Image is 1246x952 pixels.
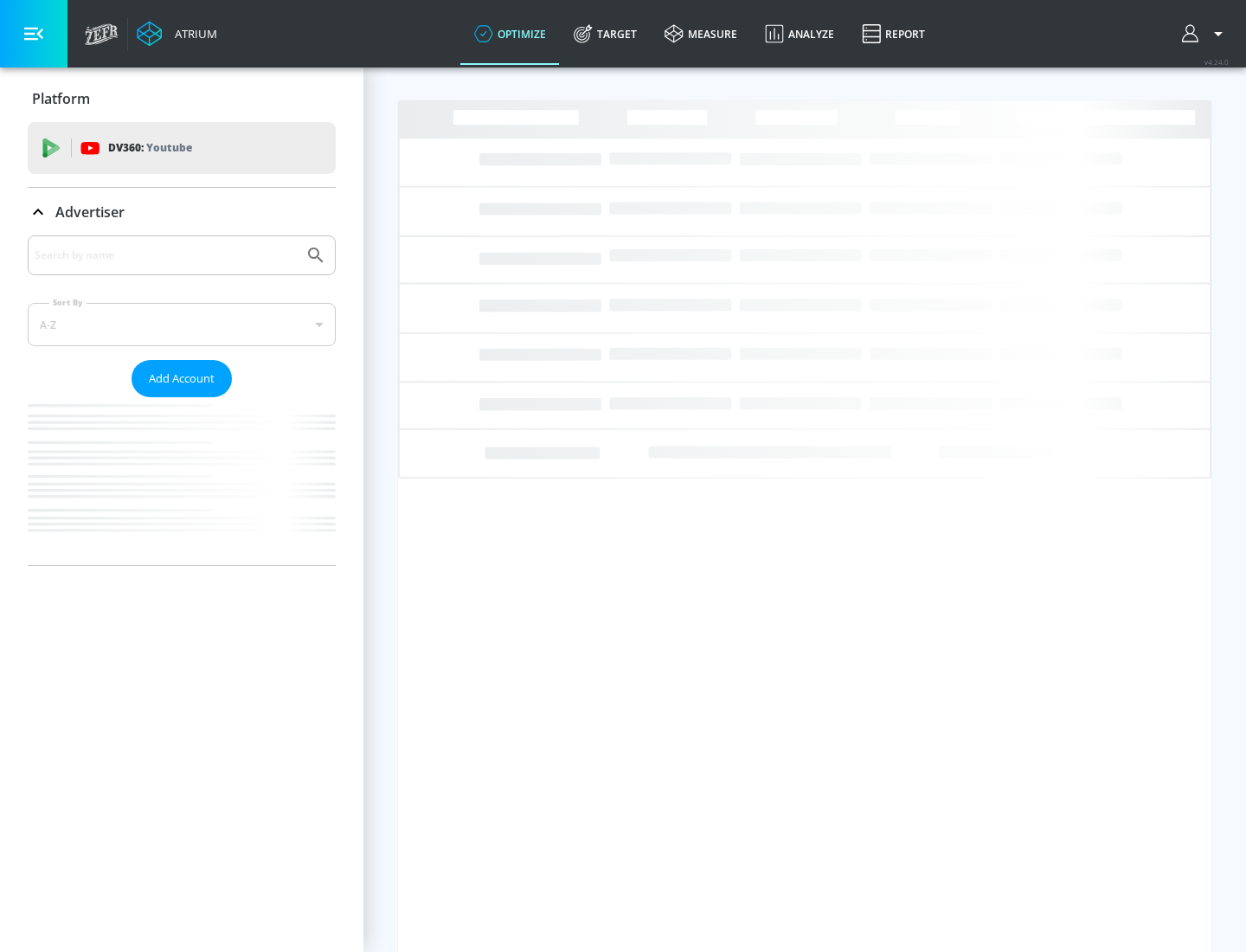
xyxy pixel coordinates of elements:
a: Report [848,3,939,65]
div: DV360: Youtube [28,122,336,174]
div: Platform [28,74,336,123]
span: v 4.24.0 [1204,57,1229,67]
a: Analyze [751,3,848,65]
button: Add Account [132,360,232,397]
label: Sort By [49,297,87,308]
input: Search by name [35,244,297,267]
p: Advertiser [55,203,125,222]
p: DV360: [108,138,192,158]
a: Target [560,3,651,65]
p: Platform [32,89,90,108]
a: measure [651,3,751,65]
div: Advertiser [28,235,336,565]
a: optimize [460,3,560,65]
p: Youtube [146,138,192,157]
span: Add Account [149,369,215,389]
a: Atrium [137,21,217,47]
div: A-Z [28,303,336,346]
nav: list of Advertiser [28,397,336,565]
div: Advertiser [28,188,336,236]
div: Atrium [168,26,217,42]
